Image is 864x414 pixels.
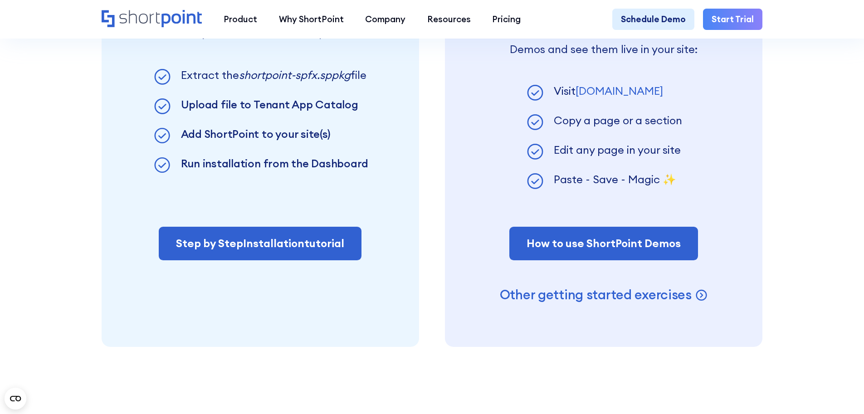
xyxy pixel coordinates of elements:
div: Product [224,13,257,26]
a: Upload file to Tenant App Catalog [181,97,358,111]
a: Start Trial [703,9,762,30]
a: Step by StepInstallationtutorial [159,227,361,260]
a: Product [213,9,268,30]
p: Edit any page in your site [554,142,681,158]
a: How to use ShortPoint Demos [509,227,698,260]
p: Done with installation? Check out ShortPoint Demos and see them live in your site: [477,25,731,57]
a: Run installation from the Dashboard [181,156,369,170]
p: Extract the file [181,67,366,83]
p: Visit [554,83,663,99]
em: shortpoint-spfx.sppkg [239,68,351,82]
p: Other getting started exercises [500,286,692,303]
div: Company [365,13,405,26]
a: Why ShortPoint [268,9,355,30]
a: Resources [416,9,482,30]
a: Other getting started exercises [500,286,708,303]
div: Why ShortPoint [279,13,344,26]
a: Pricing [482,9,532,30]
div: Pricing [492,13,521,26]
div: Resources [427,13,471,26]
a: Schedule Demo [612,9,694,30]
a: [DOMAIN_NAME] [576,84,663,97]
iframe: Chat Widget [701,309,864,414]
p: Paste - Save - Magic ✨ [554,171,676,188]
p: Copy a page or a section [554,112,682,129]
a: Add ShortPoint to your site(s) [181,127,331,141]
button: Open CMP widget [5,388,26,409]
span: Installation [243,236,304,250]
a: Home [102,10,202,29]
a: Company [354,9,416,30]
